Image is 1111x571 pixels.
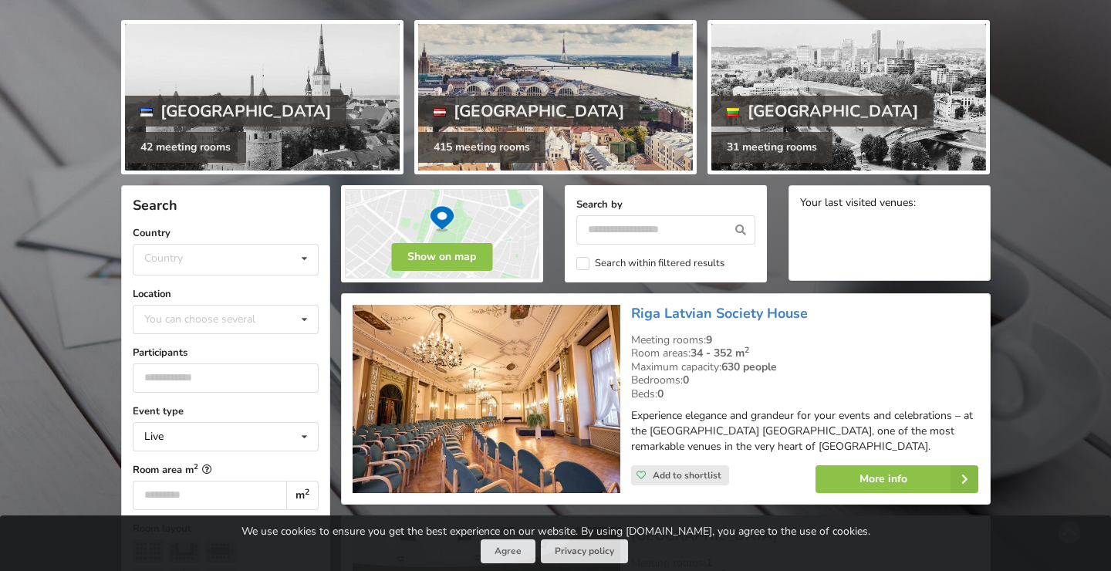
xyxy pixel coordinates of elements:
label: Country [133,225,319,241]
sup: 2 [194,461,198,471]
a: More info [816,465,978,493]
div: m [286,481,318,510]
span: Add to shortlist [653,469,721,481]
button: Show on map [391,243,492,271]
div: [GEOGRAPHIC_DATA] [711,96,934,127]
div: [GEOGRAPHIC_DATA] [125,96,347,127]
label: Search within filtered results [576,257,724,270]
div: Live [144,431,164,442]
strong: 0 [657,387,664,401]
label: Search by [576,197,755,212]
div: Meeting rooms: [631,333,978,347]
label: Location [133,286,319,302]
div: Your last visited venues: [800,197,979,211]
img: Historic event venue | Riga | Riga Latvian Society House [353,305,620,494]
div: Maximum capacity: [631,360,978,374]
div: 31 meeting rooms [711,132,832,163]
div: Bedrooms: [631,373,978,387]
a: Privacy policy [541,539,628,563]
div: Beds: [631,387,978,401]
label: Participants [133,345,319,360]
sup: 2 [745,344,749,356]
div: [GEOGRAPHIC_DATA] [418,96,640,127]
img: Show on map [341,185,543,282]
strong: 0 [683,373,689,387]
strong: 630 people [721,360,777,374]
a: [GEOGRAPHIC_DATA] 42 meeting rooms [121,20,404,174]
sup: 2 [305,486,309,498]
a: [GEOGRAPHIC_DATA] 415 meeting rooms [414,20,697,174]
a: Riga Latvian Society House [631,304,808,323]
div: You can choose several [140,310,290,328]
div: 415 meeting rooms [418,132,545,163]
p: Experience elegance and grandeur for your events and celebrations – at the [GEOGRAPHIC_DATA] [GEO... [631,408,978,454]
span: Search [133,196,177,215]
div: Country [144,252,183,265]
div: Room areas: [631,346,978,360]
strong: 34 - 352 m [691,346,749,360]
strong: 9 [706,333,712,347]
div: 42 meeting rooms [125,132,246,163]
button: Agree [481,539,535,563]
label: Event type [133,404,319,419]
label: Room area m [133,462,319,478]
a: [GEOGRAPHIC_DATA] 31 meeting rooms [707,20,990,174]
